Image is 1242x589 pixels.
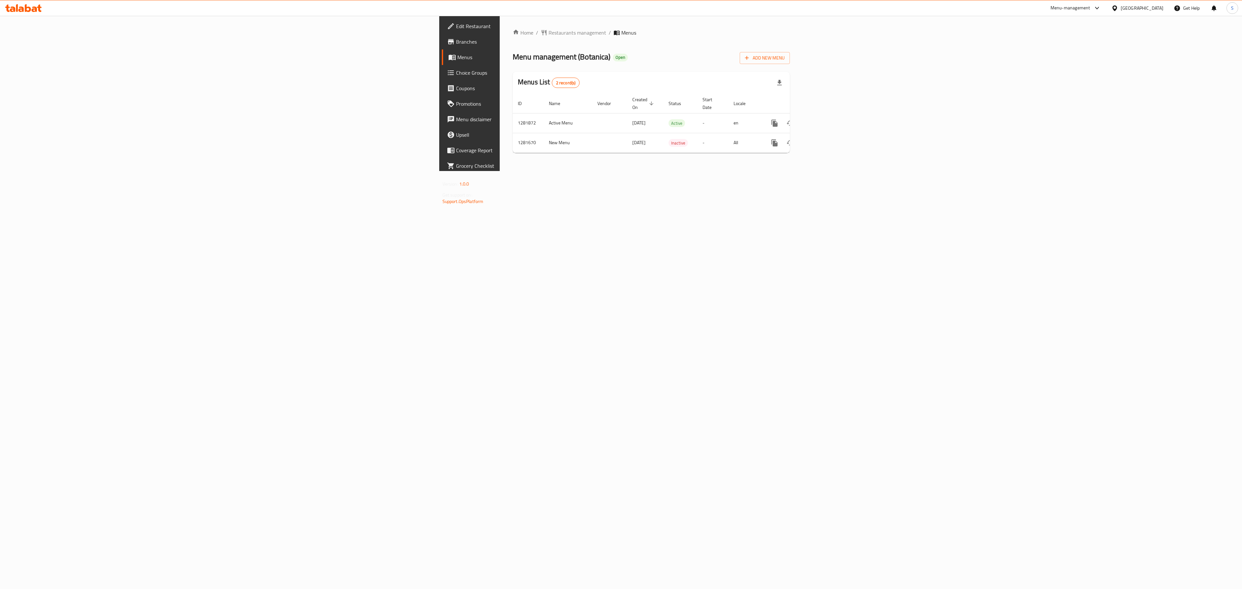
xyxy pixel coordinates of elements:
[456,38,641,46] span: Branches
[513,94,834,153] table: enhanced table
[552,80,580,86] span: 2 record(s)
[442,49,647,65] a: Menus
[697,113,728,133] td: -
[782,135,798,151] button: Change Status
[552,78,580,88] div: Total records count
[442,127,647,143] a: Upsell
[1231,5,1234,12] span: S
[456,131,641,139] span: Upsell
[442,65,647,80] a: Choice Groups
[442,180,458,188] span: Version:
[456,115,641,123] span: Menu disclaimer
[442,34,647,49] a: Branches
[1051,4,1090,12] div: Menu-management
[442,112,647,127] a: Menu disclaimer
[442,80,647,96] a: Coupons
[697,133,728,153] td: -
[459,180,469,188] span: 1.0.0
[703,96,721,111] span: Start Date
[456,22,641,30] span: Edit Restaurant
[456,146,641,154] span: Coverage Report
[632,96,656,111] span: Created On
[442,197,484,206] a: Support.OpsPlatform
[456,162,641,170] span: Grocery Checklist
[669,100,690,107] span: Status
[442,18,647,34] a: Edit Restaurant
[740,52,790,64] button: Add New Menu
[456,84,641,92] span: Coupons
[442,158,647,174] a: Grocery Checklist
[767,115,782,131] button: more
[442,143,647,158] a: Coverage Report
[457,53,641,61] span: Menus
[772,75,787,91] div: Export file
[456,69,641,77] span: Choice Groups
[518,100,530,107] span: ID
[745,54,785,62] span: Add New Menu
[518,77,580,88] h2: Menus List
[1121,5,1163,12] div: [GEOGRAPHIC_DATA]
[597,100,619,107] span: Vendor
[728,133,762,153] td: All
[442,191,472,199] span: Get support on:
[669,139,688,147] span: Inactive
[782,115,798,131] button: Change Status
[728,113,762,133] td: en
[513,29,790,37] nav: breadcrumb
[442,96,647,112] a: Promotions
[669,120,685,127] span: Active
[762,94,834,113] th: Actions
[767,135,782,151] button: more
[456,100,641,108] span: Promotions
[549,100,569,107] span: Name
[669,119,685,127] div: Active
[734,100,754,107] span: Locale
